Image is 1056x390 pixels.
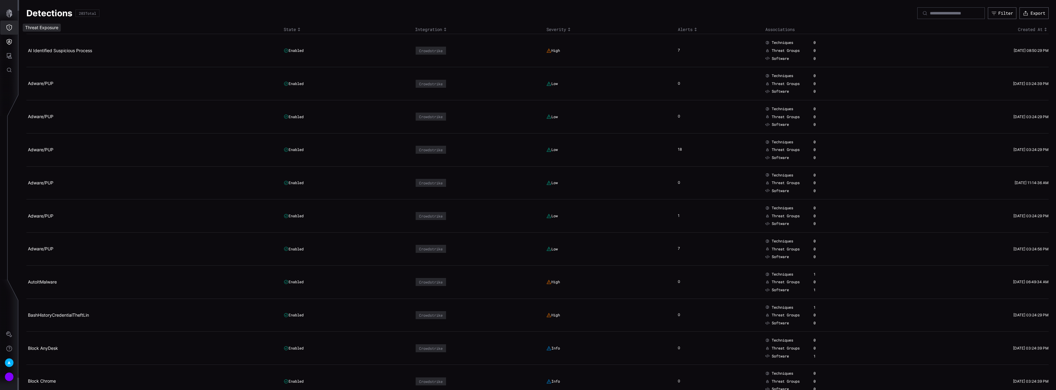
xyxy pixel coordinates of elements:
time: [DATE] 03:24:29 PM [1013,114,1049,119]
span: A [8,360,10,366]
span: Techniques [772,106,793,111]
div: 1 [813,305,833,310]
span: Techniques [772,338,793,343]
div: 7 [678,246,687,252]
span: Techniques [772,173,793,178]
time: [DATE] 03:24:39 PM [1013,346,1049,350]
a: Adware/PUP [28,81,53,86]
span: Techniques [772,272,793,277]
span: Software [772,56,789,61]
div: 1 [813,272,833,277]
div: 0 [813,73,833,78]
div: Low [546,114,558,119]
time: [DATE] 03:24:56 PM [1013,247,1049,251]
div: Low [546,180,558,185]
div: 0 [813,81,833,86]
div: Crowdstrike [419,48,443,53]
div: 0 [813,371,833,376]
time: [DATE] 11:14:36 AM [1015,180,1049,185]
div: Crowdstrike [419,114,443,119]
span: Techniques [772,206,793,210]
div: 0 [813,321,833,326]
div: 0 [813,247,833,252]
span: Software [772,221,789,226]
span: Threat Groups [772,180,800,185]
span: Techniques [772,239,793,244]
div: 1 [678,213,687,219]
span: Software [772,155,789,160]
div: Enabled [284,214,304,218]
div: 0 [813,147,833,152]
div: 0 [813,239,833,244]
div: Enabled [284,81,304,86]
div: 0 [813,379,833,384]
div: 0 [678,279,687,285]
div: Crowdstrike [419,214,443,218]
div: 0 [813,188,833,193]
a: Block AnyDesk [28,346,58,351]
a: Block Chrome [28,378,56,384]
span: Software [772,122,789,127]
a: Adware/PUP [28,114,53,119]
time: [DATE] 08:50:29 PM [1014,48,1049,53]
div: High [546,280,560,284]
a: BashHistoryCredentialTheftLin [28,312,89,318]
span: Techniques [772,73,793,78]
div: Enabled [284,346,304,351]
div: 0 [813,40,833,45]
time: [DATE] 03:24:29 PM [1013,147,1049,152]
div: 18 [678,147,687,153]
span: Software [772,188,789,193]
time: [DATE] 03:24:39 PM [1013,379,1049,384]
a: Adware/PUP [28,180,53,185]
span: Threat Groups [772,214,800,218]
div: High [546,313,560,318]
span: Threat Groups [772,313,800,318]
div: 0 [813,206,833,210]
h1: Detections [26,8,72,19]
span: Threat Groups [772,48,800,53]
span: Software [772,321,789,326]
div: Low [546,147,558,152]
div: Info [546,346,560,351]
div: Toggle sort direction [546,27,675,32]
button: Filter [988,7,1016,19]
div: Enabled [284,280,304,284]
div: 1 [813,354,833,359]
div: Toggle sort direction [415,27,543,32]
time: [DATE] 03:24:29 PM [1013,313,1049,317]
div: Crowdstrike [419,280,443,284]
div: Toggle sort direction [28,27,281,32]
div: Low [546,214,558,218]
div: 0 [678,346,687,351]
a: Adware/PUP [28,147,53,152]
div: 0 [813,313,833,318]
div: 0 [813,56,833,61]
div: Enabled [284,114,304,119]
div: 203 Total [79,11,96,15]
span: Threat Groups [772,147,800,152]
div: Toggle sort direction [284,27,412,32]
div: Enabled [284,147,304,152]
a: Adware/PUP [28,246,53,251]
div: 0 [813,122,833,127]
div: Enabled [284,48,304,53]
span: Threat Groups [772,81,800,86]
th: Associations [764,25,917,34]
time: [DATE] 03:24:39 PM [1013,81,1049,86]
div: Enabled [284,313,304,318]
div: 0 [678,312,687,318]
div: 0 [813,173,833,178]
div: 0 [813,155,833,160]
button: Export [1019,7,1049,19]
span: Threat Groups [772,114,800,119]
div: Threat Exposure [23,24,61,32]
div: High [546,48,560,53]
span: Software [772,288,789,292]
time: [DATE] 06:49:34 AM [1013,280,1049,284]
div: Enabled [284,246,304,251]
div: Crowdstrike [419,82,443,86]
span: Threat Groups [772,346,800,351]
div: 0 [813,214,833,218]
div: 0 [678,114,687,119]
